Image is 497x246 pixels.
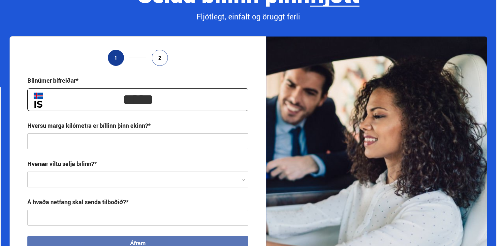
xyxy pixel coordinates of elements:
div: Á hvaða netfang skal senda tilboðið?* [27,198,129,206]
button: Opna LiveChat spjallviðmót [5,3,25,22]
div: Hversu marga kílómetra er bíllinn þinn ekinn?* [27,122,151,129]
span: 2 [158,55,161,61]
div: Bílnúmer bifreiðar* [27,76,78,84]
label: Hvenær viltu selja bílinn?* [27,160,97,168]
span: 1 [114,55,117,61]
div: Fljótlegt, einfalt og öruggt ferli [10,11,487,22]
